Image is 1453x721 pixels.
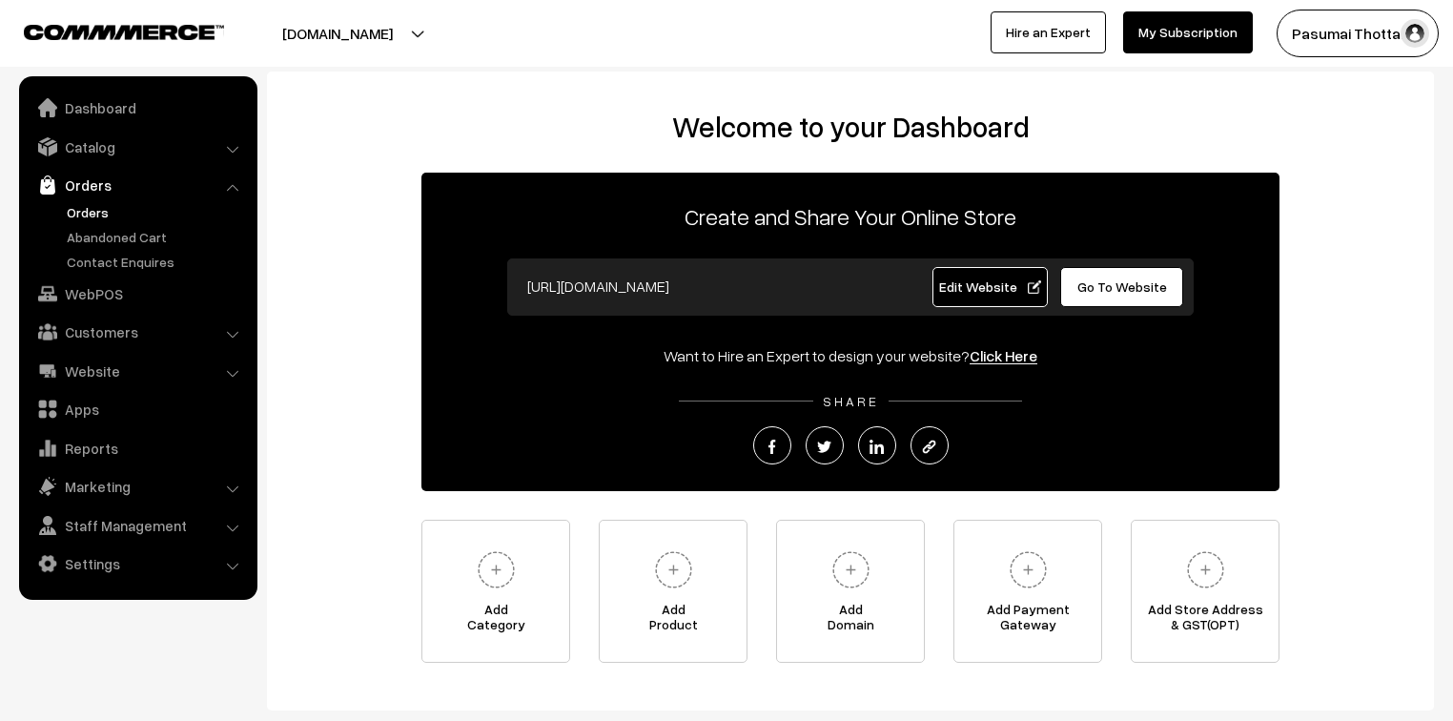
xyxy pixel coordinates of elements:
[421,520,570,663] a: AddCategory
[24,508,251,543] a: Staff Management
[62,252,251,272] a: Contact Enquires
[939,278,1041,295] span: Edit Website
[24,315,251,349] a: Customers
[215,10,460,57] button: [DOMAIN_NAME]
[1002,544,1054,596] img: plus.svg
[421,199,1279,234] p: Create and Share Your Online Store
[599,520,747,663] a: AddProduct
[24,546,251,581] a: Settings
[24,168,251,202] a: Orders
[470,544,522,596] img: plus.svg
[1179,544,1232,596] img: plus.svg
[1060,267,1183,307] a: Go To Website
[24,130,251,164] a: Catalog
[286,110,1415,144] h2: Welcome to your Dashboard
[62,227,251,247] a: Abandoned Cart
[1401,19,1429,48] img: user
[1131,520,1279,663] a: Add Store Address& GST(OPT)
[422,602,569,640] span: Add Category
[24,431,251,465] a: Reports
[24,91,251,125] a: Dashboard
[62,202,251,222] a: Orders
[24,277,251,311] a: WebPOS
[24,354,251,388] a: Website
[970,346,1037,365] a: Click Here
[776,520,925,663] a: AddDomain
[777,602,924,640] span: Add Domain
[1277,10,1439,57] button: Pasumai Thotta…
[24,469,251,504] a: Marketing
[24,392,251,426] a: Apps
[421,344,1279,367] div: Want to Hire an Expert to design your website?
[954,602,1101,640] span: Add Payment Gateway
[991,11,1106,53] a: Hire an Expert
[813,393,889,409] span: SHARE
[647,544,700,596] img: plus.svg
[24,19,191,42] a: COMMMERCE
[24,25,224,39] img: COMMMERCE
[1132,602,1279,640] span: Add Store Address & GST(OPT)
[932,267,1049,307] a: Edit Website
[825,544,877,596] img: plus.svg
[1077,278,1167,295] span: Go To Website
[953,520,1102,663] a: Add PaymentGateway
[600,602,747,640] span: Add Product
[1123,11,1253,53] a: My Subscription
